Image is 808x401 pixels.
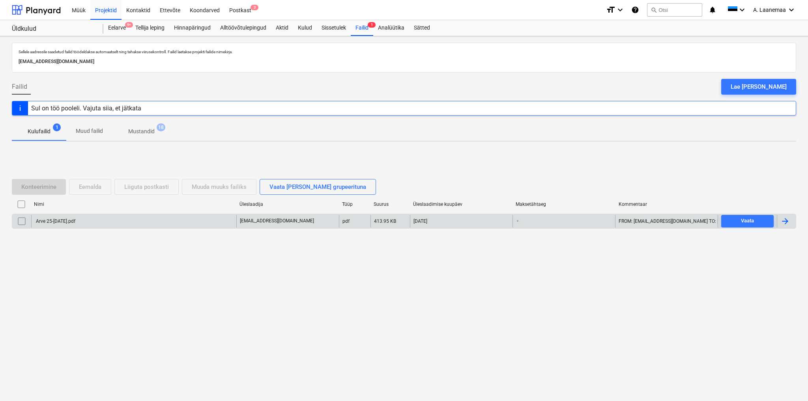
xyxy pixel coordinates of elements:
iframe: Chat Widget [769,363,808,401]
i: notifications [709,5,716,15]
a: Tellija leping [131,20,169,36]
button: Otsi [647,3,702,17]
div: Üldkulud [12,25,94,33]
a: Alltöövõtulepingud [215,20,271,36]
p: Mustandid [128,127,155,136]
a: Hinnapäringud [169,20,215,36]
span: 3 [251,5,258,10]
div: Arve 25-[DATE].pdf [35,218,75,224]
div: Lae [PERSON_NAME] [731,82,787,92]
span: 9+ [125,22,133,28]
button: Vaata [PERSON_NAME] grupeerituna [260,179,376,195]
p: Muud failid [76,127,103,135]
a: Kulud [293,20,317,36]
div: Maksetähtaeg [516,201,612,207]
p: [EMAIL_ADDRESS][DOMAIN_NAME] [19,58,789,66]
a: Aktid [271,20,293,36]
div: Üleslaadija [239,201,336,207]
span: Failid [12,82,27,91]
div: Nimi [34,201,233,207]
i: keyboard_arrow_down [787,5,796,15]
div: Failid [351,20,373,36]
div: Kommentaar [619,201,715,207]
p: Kulufailid [28,127,50,136]
i: keyboard_arrow_down [615,5,625,15]
button: Vaata [721,215,774,228]
a: Sissetulek [317,20,351,36]
p: [EMAIL_ADDRESS][DOMAIN_NAME] [240,218,314,224]
div: Suurus [374,201,407,207]
span: A. Laanemaa [753,7,786,13]
a: Analüütika [373,20,409,36]
i: keyboard_arrow_down [737,5,747,15]
p: Sellele aadressile saadetud failid töödeldakse automaatselt ning tehakse viirusekontroll. Failid ... [19,49,789,54]
div: Vaata [741,216,754,226]
div: Üleslaadimise kuupäev [413,201,509,207]
a: Sätted [409,20,435,36]
button: Lae [PERSON_NAME] [721,79,796,95]
div: Vaata [PERSON_NAME] grupeerituna [269,182,366,192]
div: Tüüp [342,201,367,207]
span: 1 [53,123,61,131]
div: Sul on töö pooleli. Vajuta siia, et jätkata [31,104,141,112]
i: Abikeskus [631,5,639,15]
div: Eelarve [103,20,131,36]
span: 1 [368,22,376,28]
div: pdf [342,218,350,224]
div: [DATE] [413,218,427,224]
div: 413.95 KB [374,218,396,224]
span: - [516,218,519,224]
span: 18 [157,123,165,131]
i: format_size [606,5,615,15]
a: Eelarve9+ [103,20,131,36]
span: search [651,7,657,13]
a: Failid1 [351,20,373,36]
